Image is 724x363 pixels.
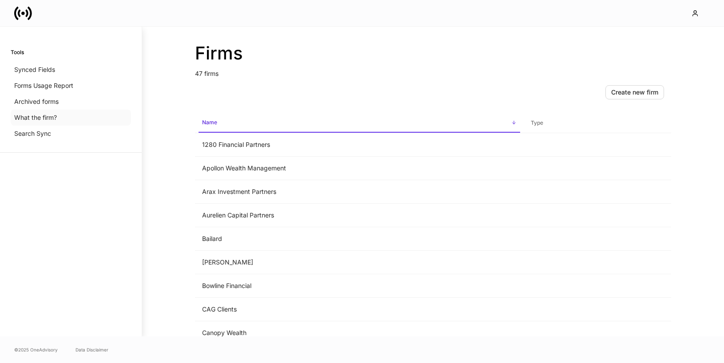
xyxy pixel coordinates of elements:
a: Forms Usage Report [11,78,131,94]
a: What the firm? [11,110,131,126]
td: [PERSON_NAME] [195,251,524,274]
td: Canopy Wealth [195,321,524,345]
p: What the firm? [14,113,57,122]
button: Create new firm [605,85,664,99]
td: Aurelien Capital Partners [195,204,524,227]
p: Forms Usage Report [14,81,73,90]
a: Search Sync [11,126,131,142]
p: Synced Fields [14,65,55,74]
div: Create new firm [611,88,658,97]
h6: Type [531,118,543,127]
span: Type [527,114,668,132]
h6: Name [202,118,217,126]
span: © 2025 OneAdvisory [14,346,58,353]
p: 47 firms [195,64,671,78]
a: Data Disclaimer [76,346,108,353]
span: Name [199,114,520,133]
td: 1280 Financial Partners [195,133,524,157]
td: Bowline Financial [195,274,524,298]
td: Bailard [195,227,524,251]
h2: Firms [195,43,671,64]
td: Apollon Wealth Management [195,157,524,180]
td: CAG Clients [195,298,524,321]
p: Archived forms [14,97,59,106]
a: Archived forms [11,94,131,110]
h6: Tools [11,48,24,56]
td: Arax Investment Partners [195,180,524,204]
p: Search Sync [14,129,51,138]
a: Synced Fields [11,62,131,78]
